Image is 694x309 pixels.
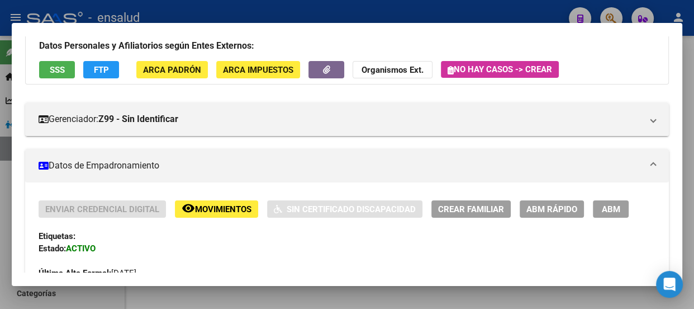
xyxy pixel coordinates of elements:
[39,244,66,254] strong: Estado:
[94,65,109,75] span: FTP
[353,61,432,78] button: Organismos Ext.
[438,204,504,214] span: Crear Familiar
[593,200,629,218] button: ABM
[39,61,75,78] button: SSS
[83,61,119,78] button: FTP
[656,271,683,298] div: Open Intercom Messenger
[39,268,136,278] span: [DATE]
[98,113,178,126] strong: Z99 - Sin Identificar
[39,113,642,126] mat-panel-title: Gerenciador:
[287,204,416,214] span: Sin Certificado Discapacidad
[520,200,584,218] button: ABM Rápido
[66,244,96,254] strong: ACTIVO
[50,65,65,75] span: SSS
[216,61,300,78] button: ARCA Impuestos
[223,65,293,75] span: ARCA Impuestos
[143,65,201,75] span: ARCA Padrón
[602,204,620,214] span: ABM
[25,149,669,182] mat-expansion-panel-header: Datos de Empadronamiento
[39,268,111,278] strong: Última Alta Formal:
[362,65,424,75] strong: Organismos Ext.
[448,64,552,74] span: No hay casos -> Crear
[182,202,195,215] mat-icon: remove_red_eye
[39,200,166,218] button: Enviar Credencial Digital
[267,200,422,218] button: Sin Certificado Discapacidad
[39,159,642,172] mat-panel-title: Datos de Empadronamiento
[441,61,559,78] button: No hay casos -> Crear
[526,204,577,214] span: ABM Rápido
[175,200,258,218] button: Movimientos
[45,204,159,214] span: Enviar Credencial Digital
[39,231,75,241] strong: Etiquetas:
[136,61,208,78] button: ARCA Padrón
[195,204,251,214] span: Movimientos
[25,102,669,136] mat-expansion-panel-header: Gerenciador:Z99 - Sin Identificar
[39,39,655,53] h3: Datos Personales y Afiliatorios según Entes Externos:
[431,200,511,218] button: Crear Familiar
